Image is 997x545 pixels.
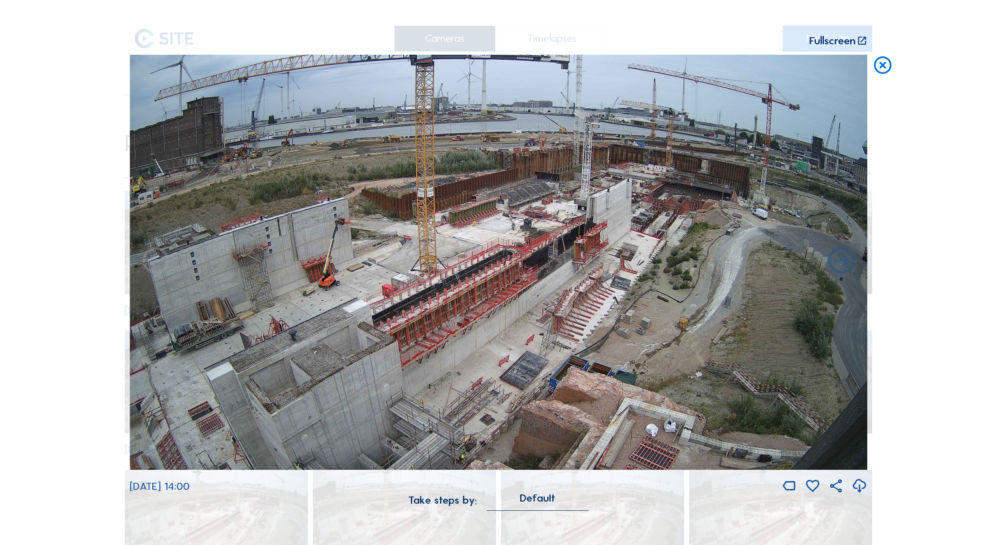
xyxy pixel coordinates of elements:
[520,494,555,502] div: Default
[408,495,477,505] div: Take steps by:
[826,246,857,278] i: Back
[487,494,589,510] div: Default
[140,246,171,278] i: Forward
[130,480,190,493] span: [DATE] 14:00
[809,35,856,46] div: Fullscreen
[130,55,867,470] img: Image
